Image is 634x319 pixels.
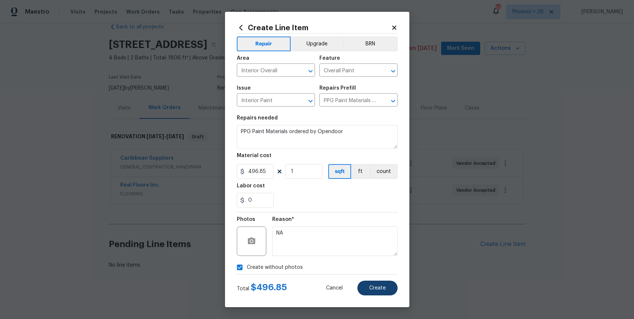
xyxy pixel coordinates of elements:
div: Total [237,284,287,292]
span: Create [369,285,386,291]
h5: Reason* [272,217,294,222]
span: $ 496.85 [251,283,287,292]
button: Open [388,96,398,106]
h5: Material cost [237,153,271,158]
h5: Labor cost [237,183,265,188]
h5: Area [237,56,249,61]
span: Create without photos [247,264,303,271]
span: Cancel [326,285,343,291]
button: Open [305,96,316,106]
button: BRN [343,37,398,51]
h5: Repairs needed [237,115,278,121]
button: Open [388,66,398,76]
button: Open [305,66,316,76]
button: Create [357,281,398,295]
h5: Photos [237,217,255,222]
button: count [370,164,398,179]
h5: Issue [237,86,251,91]
button: Upgrade [291,37,343,51]
h5: Repairs Prefill [319,86,356,91]
button: sqft [328,164,351,179]
textarea: NA [272,226,398,256]
button: Repair [237,37,291,51]
h5: Feature [319,56,340,61]
h2: Create Line Item [237,24,391,32]
button: Cancel [314,281,354,295]
button: ft [351,164,370,179]
textarea: PPG Paint Materials ordered by Opendoor [237,125,398,149]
